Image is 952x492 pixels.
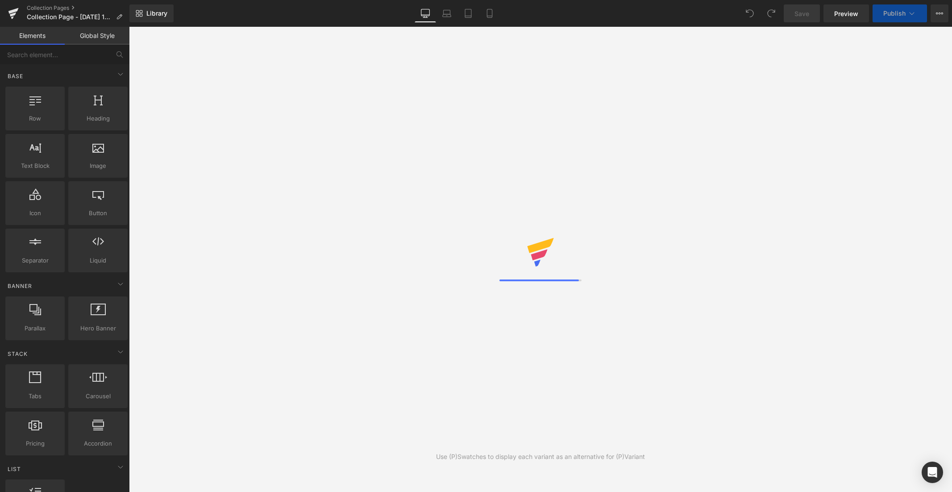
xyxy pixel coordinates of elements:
[8,324,62,333] span: Parallax
[7,282,33,290] span: Banner
[931,4,948,22] button: More
[8,256,62,265] span: Separator
[8,114,62,123] span: Row
[794,9,809,18] span: Save
[7,465,22,473] span: List
[436,452,645,462] div: Use (P)Swatches to display each variant as an alternative for (P)Variant
[27,4,129,12] a: Collection Pages
[8,208,62,218] span: Icon
[762,4,780,22] button: Redo
[415,4,436,22] a: Desktop
[71,324,125,333] span: Hero Banner
[27,13,112,21] span: Collection Page - [DATE] 11:29:31
[71,208,125,218] span: Button
[922,462,943,483] div: Open Intercom Messenger
[71,161,125,171] span: Image
[71,256,125,265] span: Liquid
[71,439,125,448] span: Accordion
[7,72,24,80] span: Base
[65,27,129,45] a: Global Style
[834,9,858,18] span: Preview
[479,4,500,22] a: Mobile
[883,10,906,17] span: Publish
[823,4,869,22] a: Preview
[129,4,174,22] a: New Library
[146,9,167,17] span: Library
[8,392,62,401] span: Tabs
[741,4,759,22] button: Undo
[71,114,125,123] span: Heading
[8,439,62,448] span: Pricing
[873,4,927,22] button: Publish
[71,392,125,401] span: Carousel
[436,4,457,22] a: Laptop
[7,350,29,358] span: Stack
[457,4,479,22] a: Tablet
[8,161,62,171] span: Text Block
